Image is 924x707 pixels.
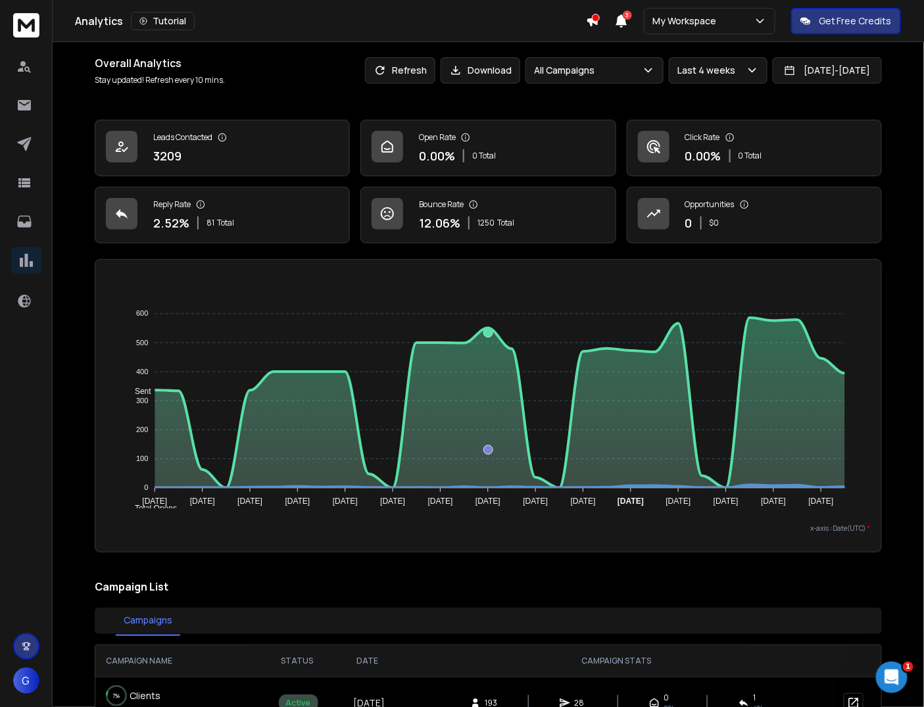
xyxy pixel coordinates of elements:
[333,497,358,506] tspan: [DATE]
[153,132,212,143] p: Leads Contacted
[819,14,892,28] p: Get Free Credits
[365,57,435,84] button: Refresh
[419,199,464,210] p: Bounce Rate
[95,120,350,176] a: Leads Contacted3209
[903,662,913,672] span: 1
[753,693,756,703] span: 1
[441,57,520,84] button: Download
[419,214,460,232] p: 12.06 %
[337,645,399,677] th: DATE
[475,497,500,506] tspan: [DATE]
[571,497,596,506] tspan: [DATE]
[739,151,762,161] p: 0 Total
[360,120,616,176] a: Open Rate0.00%0 Total
[75,12,586,30] div: Analytics
[523,497,548,506] tspan: [DATE]
[714,497,739,506] tspan: [DATE]
[136,426,148,433] tspan: 200
[534,64,600,77] p: All Campaigns
[131,12,195,30] button: Tutorial
[153,214,189,232] p: 2.52 %
[136,339,148,347] tspan: 500
[143,497,168,506] tspan: [DATE]
[136,368,148,376] tspan: 400
[623,11,632,20] span: 3
[95,645,258,677] th: CAMPAIGN NAME
[419,147,455,165] p: 0.00 %
[153,199,191,210] p: Reply Rate
[809,497,834,506] tspan: [DATE]
[125,504,177,513] span: Total Opens
[95,55,225,71] h1: Overall Analytics
[360,187,616,243] a: Bounce Rate12.06%1250Total
[666,497,691,506] tspan: [DATE]
[392,64,427,77] p: Refresh
[136,397,148,404] tspan: 300
[95,75,225,85] p: Stay updated! Refresh every 10 mins.
[685,199,735,210] p: Opportunities
[685,214,693,232] p: 0
[876,662,908,693] iframe: Intercom live chat
[710,218,719,228] p: $ 0
[399,645,834,677] th: CAMPAIGN STATS
[95,187,350,243] a: Reply Rate2.52%81Total
[190,497,215,506] tspan: [DATE]
[380,497,405,506] tspan: [DATE]
[207,218,214,228] span: 81
[144,484,148,492] tspan: 0
[136,310,148,318] tspan: 600
[773,57,882,84] button: [DATE]-[DATE]
[153,147,182,165] p: 3209
[116,606,180,636] button: Campaigns
[791,8,901,34] button: Get Free Credits
[285,497,310,506] tspan: [DATE]
[627,187,882,243] a: Opportunities0$0
[472,151,496,161] p: 0 Total
[136,455,148,463] tspan: 100
[761,497,786,506] tspan: [DATE]
[618,497,644,506] tspan: [DATE]
[428,497,453,506] tspan: [DATE]
[652,14,721,28] p: My Workspace
[95,579,882,595] h2: Campaign List
[497,218,514,228] span: Total
[113,689,120,702] p: 7 %
[685,132,720,143] p: Click Rate
[258,645,337,677] th: STATUS
[677,64,741,77] p: Last 4 weeks
[106,524,871,533] p: x-axis : Date(UTC)
[217,218,234,228] span: Total
[685,147,721,165] p: 0.00 %
[13,668,39,694] button: G
[125,387,151,396] span: Sent
[477,218,495,228] span: 1250
[419,132,456,143] p: Open Rate
[627,120,882,176] a: Click Rate0.00%0 Total
[664,693,669,703] span: 0
[237,497,262,506] tspan: [DATE]
[468,64,512,77] p: Download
